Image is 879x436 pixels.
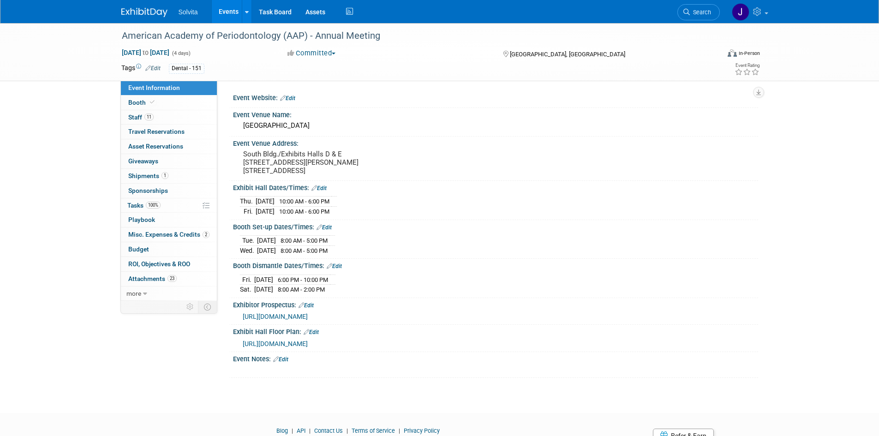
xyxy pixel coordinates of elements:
div: Event Venue Name: [233,108,758,119]
div: Event Notes: [233,352,758,364]
div: Dental - 151 [169,64,204,73]
span: Asset Reservations [128,143,183,150]
a: Blog [276,427,288,434]
a: Terms of Service [352,427,395,434]
a: Asset Reservations [121,139,217,154]
span: 8:00 AM - 5:00 PM [281,237,328,244]
a: Search [677,4,720,20]
a: Booth [121,96,217,110]
span: Misc. Expenses & Credits [128,231,209,238]
a: Staff11 [121,110,217,125]
img: ExhibitDay [121,8,167,17]
div: Booth Dismantle Dates/Times: [233,259,758,271]
div: Exhibit Hall Dates/Times: [233,181,758,193]
a: Playbook [121,213,217,227]
td: Toggle Event Tabs [198,301,217,313]
span: (4 days) [171,50,191,56]
div: American Academy of Periodontology (AAP) - Annual Meeting [119,28,706,44]
div: Event Website: [233,91,758,103]
a: Privacy Policy [404,427,440,434]
span: 1 [161,172,168,179]
a: Edit [317,224,332,231]
span: Booth [128,99,156,106]
span: Solvita [179,8,198,16]
a: Shipments1 [121,169,217,183]
span: 6:00 PM - 10:00 PM [278,276,328,283]
td: [DATE] [256,197,275,207]
td: [DATE] [257,236,276,246]
a: Edit [327,263,342,269]
span: 23 [167,275,177,282]
span: to [141,49,150,56]
span: 11 [144,113,154,120]
td: Wed. [240,245,257,255]
span: Staff [128,113,154,121]
span: | [307,427,313,434]
td: Tags [121,63,161,74]
img: Format-Inperson.png [728,49,737,57]
a: Budget [121,242,217,257]
a: [URL][DOMAIN_NAME] [243,340,308,347]
span: 8:00 AM - 2:00 PM [278,286,325,293]
span: Tasks [127,202,161,209]
a: Giveaways [121,154,217,168]
a: [URL][DOMAIN_NAME] [243,313,308,320]
td: [DATE] [254,275,273,285]
div: In-Person [738,50,760,57]
td: Thu. [240,197,256,207]
td: Fri. [240,275,254,285]
span: 100% [146,202,161,209]
a: Edit [273,356,288,363]
div: Exhibit Hall Floor Plan: [233,325,758,337]
a: Misc. Expenses & Credits2 [121,227,217,242]
div: Exhibitor Prospectus: [233,298,758,310]
td: Personalize Event Tab Strip [182,301,198,313]
a: API [297,427,305,434]
span: 10:00 AM - 6:00 PM [279,198,329,205]
a: Edit [145,65,161,72]
span: | [396,427,402,434]
a: Sponsorships [121,184,217,198]
span: [GEOGRAPHIC_DATA], [GEOGRAPHIC_DATA] [510,51,625,58]
span: 10:00 AM - 6:00 PM [279,208,329,215]
span: Travel Reservations [128,128,185,135]
img: Josh Richardson [732,3,749,21]
span: Event Information [128,84,180,91]
span: | [289,427,295,434]
td: Fri. [240,207,256,216]
span: | [344,427,350,434]
td: [DATE] [256,207,275,216]
a: Edit [304,329,319,335]
td: [DATE] [257,245,276,255]
td: Sat. [240,285,254,294]
span: Attachments [128,275,177,282]
i: Booth reservation complete [150,100,155,105]
td: [DATE] [254,285,273,294]
td: Tue. [240,236,257,246]
div: Event Venue Address: [233,137,758,148]
a: ROI, Objectives & ROO [121,257,217,271]
div: Booth Set-up Dates/Times: [233,220,758,232]
button: Committed [284,48,339,58]
pre: South Bldg./Exhibits Halls D & E [STREET_ADDRESS][PERSON_NAME] [STREET_ADDRESS] [243,150,442,175]
div: Event Rating [735,63,759,68]
div: Event Format [665,48,760,62]
a: more [121,287,217,301]
a: Tasks100% [121,198,217,213]
a: Edit [299,302,314,309]
a: Edit [280,95,295,102]
span: Sponsorships [128,187,168,194]
span: Playbook [128,216,155,223]
span: 2 [203,231,209,238]
a: Attachments23 [121,272,217,286]
span: Search [690,9,711,16]
span: ROI, Objectives & ROO [128,260,190,268]
a: Contact Us [314,427,343,434]
div: [GEOGRAPHIC_DATA] [240,119,751,133]
a: Travel Reservations [121,125,217,139]
span: Giveaways [128,157,158,165]
span: more [126,290,141,297]
span: Budget [128,245,149,253]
